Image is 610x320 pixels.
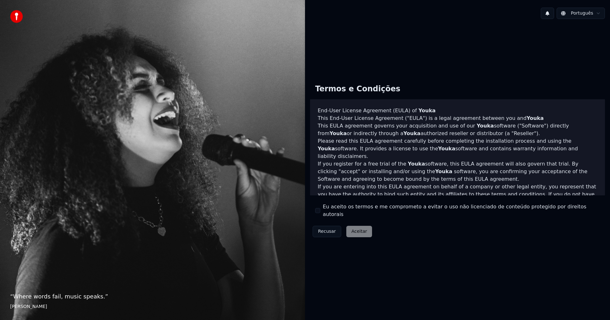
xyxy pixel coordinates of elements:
[438,146,455,152] span: Youka
[313,226,341,237] button: Recusar
[477,123,494,129] span: Youka
[10,10,23,23] img: youka
[329,130,347,136] span: Youka
[318,122,597,137] p: This EULA agreement governs your acquisition and use of our software ("Software") directly from o...
[318,137,597,160] p: Please read this EULA agreement carefully before completing the installation process and using th...
[318,114,597,122] p: This End-User License Agreement ("EULA") is a legal agreement between you and
[435,168,452,174] span: Youka
[10,304,295,310] footer: [PERSON_NAME]
[526,115,544,121] span: Youka
[403,130,421,136] span: Youka
[10,292,295,301] p: “ Where words fail, music speaks. ”
[318,146,335,152] span: Youka
[318,160,597,183] p: If you register for a free trial of the software, this EULA agreement will also govern that trial...
[418,108,436,114] span: Youka
[310,79,405,99] div: Termos e Condições
[408,161,425,167] span: Youka
[318,107,597,114] h3: End-User License Agreement (EULA) of
[323,203,600,218] label: Eu aceito os termos e me comprometo a evitar o uso não licenciado de conteúdo protegido por direi...
[318,183,597,213] p: If you are entering into this EULA agreement on behalf of a company or other legal entity, you re...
